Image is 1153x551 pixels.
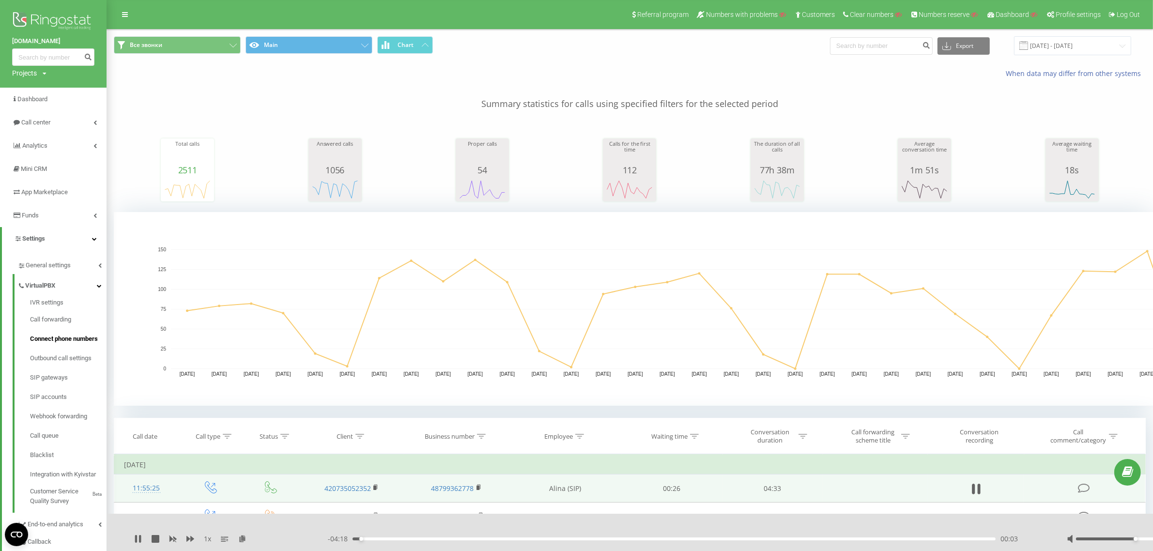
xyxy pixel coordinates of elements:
input: Search by number [12,48,94,66]
div: A chart. [605,175,654,204]
a: Blacklist [30,445,107,465]
td: 00:26 [622,474,723,503]
text: [DATE] [1076,372,1091,377]
text: [DATE] [1108,372,1123,377]
button: Open CMP widget [5,523,28,546]
div: Employee [544,432,573,441]
svg: A chart. [900,175,949,204]
span: Clear numbers [850,11,893,18]
text: [DATE] [916,372,931,377]
text: [DATE] [852,372,867,377]
a: Connect phone numbers [30,329,107,349]
a: When data may differ from other systems [1006,69,1146,78]
div: A chart. [311,175,359,204]
span: 00:03 [1000,534,1018,544]
div: A chart. [753,175,801,204]
span: Webhook forwarding [30,412,87,421]
a: General settings [17,254,107,274]
span: Numbers reserve [919,11,969,18]
span: Funds [22,212,39,219]
span: Outbound call settings [30,353,92,363]
text: [DATE] [628,372,643,377]
div: 112 [605,165,654,175]
text: 0 [163,366,166,371]
div: Average conversation time [900,141,949,165]
span: General settings [26,260,71,270]
span: Blacklist [30,450,54,460]
text: [DATE] [371,372,387,377]
a: 380501431297 [430,512,476,521]
text: 50 [161,326,167,332]
text: [DATE] [980,372,995,377]
div: 18s [1048,165,1096,175]
div: 54 [458,165,507,175]
div: The duration of all calls [753,141,801,165]
div: 77h 38m [753,165,801,175]
a: Customer Service Quality SurveyBeta [30,484,107,506]
td: 00:00 [723,503,823,531]
div: Accessibility label [1134,537,1138,541]
text: [DATE] [307,372,323,377]
span: Все звонки [130,41,162,49]
a: Call queue [30,426,107,445]
div: Business number [425,432,475,441]
text: 75 [161,306,167,312]
div: Status [260,432,278,441]
span: End-to-end analytics [28,520,83,529]
text: [DATE] [788,372,803,377]
div: 11:39:44 [124,507,169,526]
div: Conversation recording [948,428,1011,444]
span: Analytics [22,142,47,149]
span: No conversation [950,512,1002,521]
a: [DOMAIN_NAME] [12,36,94,46]
span: SIP gateways [30,373,68,383]
text: [DATE] [692,372,707,377]
span: Dashboard [17,95,47,103]
td: 04:33 [723,474,823,503]
td: 00:16 [622,503,723,531]
span: Dashboard [996,11,1029,18]
button: Все звонки [114,36,241,54]
text: [DATE] [755,372,771,377]
img: Ringostat logo [12,10,94,34]
a: Settings [2,227,107,250]
text: [DATE] [820,372,835,377]
div: Call date [133,432,157,441]
text: [DATE] [532,372,547,377]
button: Export [938,37,990,55]
td: Alina (SIP) [509,474,622,503]
div: Average waiting time [1048,141,1096,165]
a: Webhook forwarding [30,407,107,426]
text: [DATE] [596,372,611,377]
svg: A chart. [1048,175,1096,204]
text: [DATE] [276,372,291,377]
text: [DATE] [948,372,963,377]
text: 150 [158,247,166,252]
a: Integration with Kyivstar [30,465,107,484]
div: 1m 51s [900,165,949,175]
a: Callback [17,533,107,551]
a: 420735052352 [324,484,371,493]
td: [DATE] [114,455,1146,474]
span: Log Out [1117,11,1140,18]
text: [DATE] [436,372,451,377]
text: [DATE] [1012,372,1027,377]
span: App Marketplace [21,188,68,196]
input: Search by number [830,37,933,55]
text: [DATE] [180,372,195,377]
svg: A chart. [458,175,507,204]
a: Outbound call settings [30,349,107,368]
div: Calls for the first time [605,141,654,165]
p: Summary statistics for calls using specified filters for the selected period [114,78,1146,110]
a: End-to-end analytics [17,513,107,533]
span: Call queue [30,431,59,441]
span: 1 x [204,534,211,544]
text: [DATE] [564,372,579,377]
button: Main [246,36,372,54]
a: SIP gateways [30,368,107,387]
div: Answered calls [311,141,359,165]
span: Call forwarding [30,315,71,324]
text: [DATE] [468,372,483,377]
